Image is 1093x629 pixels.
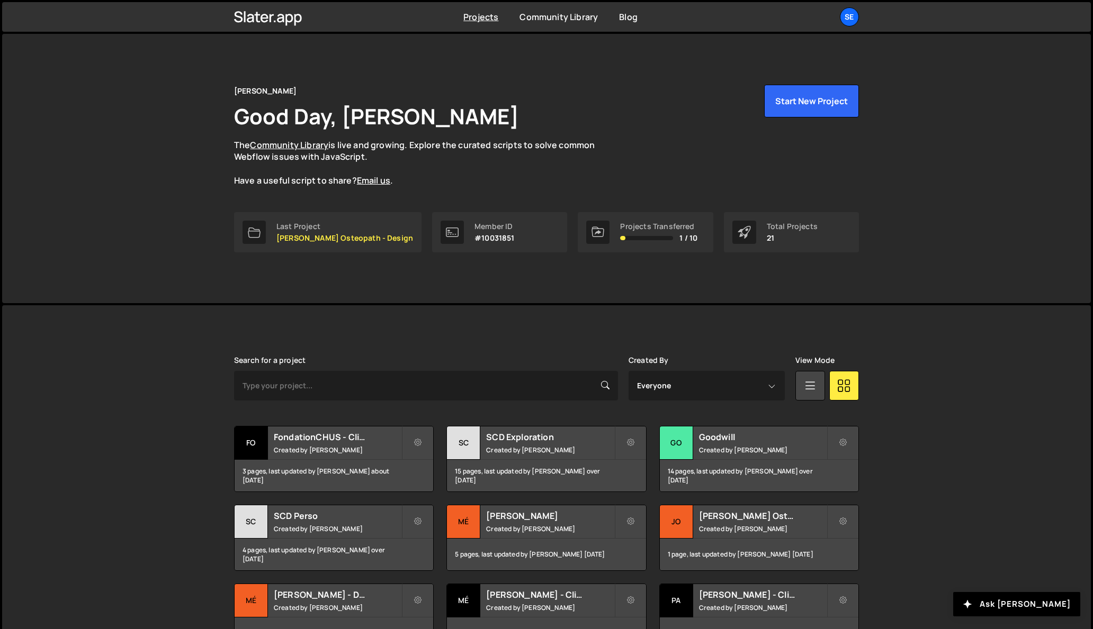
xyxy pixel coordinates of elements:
div: Last Project [276,222,413,231]
div: Mé [447,505,480,539]
small: Created by [PERSON_NAME] [699,524,827,533]
h2: [PERSON_NAME] [486,510,614,522]
div: Projects Transferred [620,222,697,231]
small: Created by [PERSON_NAME] [486,603,614,612]
input: Type your project... [234,371,618,400]
a: Last Project [PERSON_NAME] Osteopath - Design [234,212,422,252]
p: The is live and growing. Explore the curated scripts to solve common Webflow issues with JavaScri... [234,139,615,187]
div: SC [447,426,480,460]
h2: SCD Exploration [486,431,614,443]
a: Community Library [250,139,328,151]
a: Projects [463,11,498,23]
small: Created by [PERSON_NAME] [274,445,401,454]
a: SC SCD Perso Created by [PERSON_NAME] 4 pages, last updated by [PERSON_NAME] over [DATE] [234,505,434,571]
h1: Good Day, [PERSON_NAME] [234,102,519,131]
div: Fo [235,426,268,460]
a: Email us [357,175,390,186]
a: Mé [PERSON_NAME] Created by [PERSON_NAME] 5 pages, last updated by [PERSON_NAME] [DATE] [446,505,646,571]
button: Start New Project [764,85,859,117]
div: 5 pages, last updated by [PERSON_NAME] [DATE] [447,539,646,570]
label: Search for a project [234,356,306,364]
h2: SCD Perso [274,510,401,522]
a: Jo [PERSON_NAME] Osteopath - Design Created by [PERSON_NAME] 1 page, last updated by [PERSON_NAME... [659,505,859,571]
h2: [PERSON_NAME] Osteopath - Design [699,510,827,522]
a: Community Library [519,11,598,23]
a: Go Goodwill Created by [PERSON_NAME] 14 pages, last updated by [PERSON_NAME] over [DATE] [659,426,859,492]
small: Created by [PERSON_NAME] [486,524,614,533]
div: 14 pages, last updated by [PERSON_NAME] over [DATE] [660,460,858,491]
div: 1 page, last updated by [PERSON_NAME] [DATE] [660,539,858,570]
label: Created By [629,356,669,364]
small: Created by [PERSON_NAME] [274,603,401,612]
div: Pa [660,584,693,617]
small: Created by [PERSON_NAME] [699,603,827,612]
a: Fo FondationCHUS - Client Created by [PERSON_NAME] 3 pages, last updated by [PERSON_NAME] about [... [234,426,434,492]
p: #10031851 [474,234,514,242]
button: Ask [PERSON_NAME] [953,592,1080,616]
div: Go [660,426,693,460]
h2: [PERSON_NAME] - Client [699,589,827,600]
small: Created by [PERSON_NAME] [486,445,614,454]
span: 1 / 10 [679,234,697,242]
div: 15 pages, last updated by [PERSON_NAME] over [DATE] [447,460,646,491]
div: [PERSON_NAME] [234,85,297,97]
label: View Mode [795,356,835,364]
h2: [PERSON_NAME] - Design [274,589,401,600]
p: [PERSON_NAME] Osteopath - Design [276,234,413,242]
a: Se [840,7,859,26]
small: Created by [PERSON_NAME] [699,445,827,454]
div: Mé [235,584,268,617]
h2: [PERSON_NAME] - Client [486,589,614,600]
small: Created by [PERSON_NAME] [274,524,401,533]
p: 21 [767,234,818,242]
h2: Goodwill [699,431,827,443]
h2: FondationCHUS - Client [274,431,401,443]
div: 4 pages, last updated by [PERSON_NAME] over [DATE] [235,539,433,570]
div: Jo [660,505,693,539]
div: Mé [447,584,480,617]
a: SC SCD Exploration Created by [PERSON_NAME] 15 pages, last updated by [PERSON_NAME] over [DATE] [446,426,646,492]
a: Blog [619,11,638,23]
div: Member ID [474,222,514,231]
div: 3 pages, last updated by [PERSON_NAME] about [DATE] [235,460,433,491]
div: Total Projects [767,222,818,231]
div: SC [235,505,268,539]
